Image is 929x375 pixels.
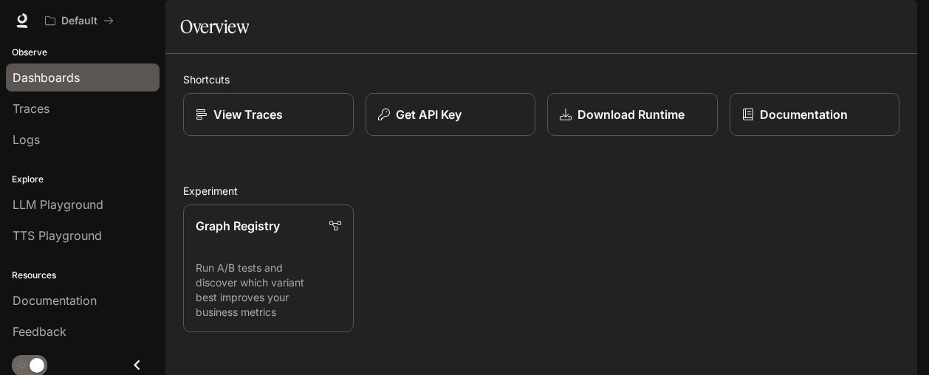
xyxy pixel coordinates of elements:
[577,106,685,123] p: Download Runtime
[196,261,341,320] p: Run A/B tests and discover which variant best improves your business metrics
[213,106,283,123] p: View Traces
[183,183,899,199] h2: Experiment
[38,6,120,35] button: All workspaces
[760,106,848,123] p: Documentation
[183,204,354,332] a: Graph RegistryRun A/B tests and discover which variant best improves your business metrics
[196,217,280,235] p: Graph Registry
[61,15,97,27] p: Default
[183,93,354,136] a: View Traces
[396,106,462,123] p: Get API Key
[547,93,718,136] a: Download Runtime
[730,93,900,136] a: Documentation
[183,72,899,87] h2: Shortcuts
[366,93,536,136] button: Get API Key
[180,12,249,41] h1: Overview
